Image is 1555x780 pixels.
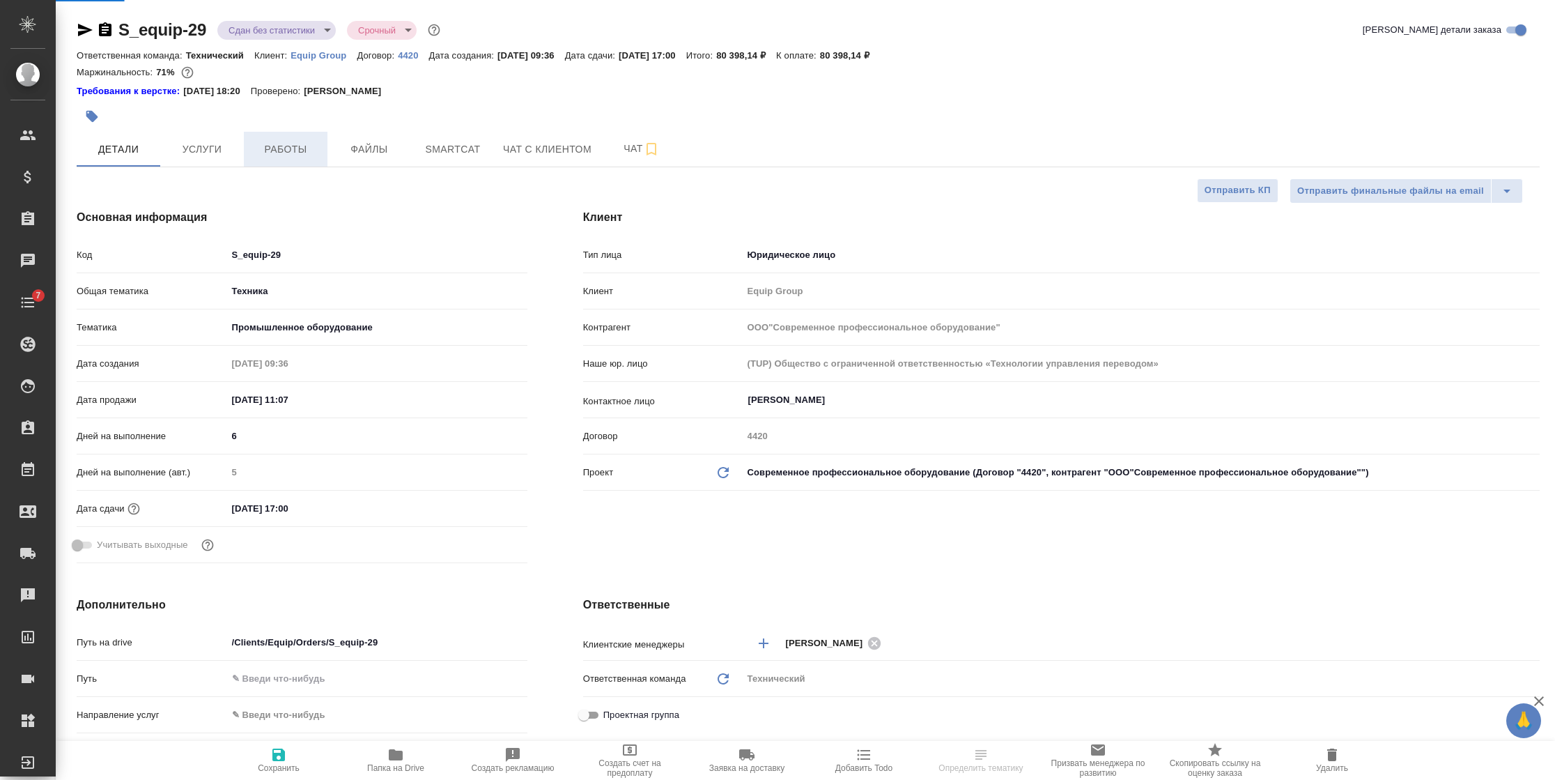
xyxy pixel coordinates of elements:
button: Призвать менеджера по развитию [1039,741,1156,780]
p: Маржинальность: [77,67,156,77]
span: Создать рекламацию [472,763,555,773]
p: Дата создания [77,357,227,371]
button: Отправить финальные файлы на email [1290,178,1492,204]
span: Скопировать ссылку на оценку заказа [1165,758,1265,778]
input: Пустое поле [743,317,1540,337]
p: Equip Group [291,50,357,61]
button: Open [1532,642,1535,645]
button: Создать рекламацию [454,741,571,780]
input: Пустое поле [743,426,1540,446]
input: Пустое поле [743,281,1540,301]
div: [PERSON_NAME] [786,634,886,652]
span: Удалить [1316,763,1348,773]
span: Чат с клиентом [503,141,591,158]
p: Итого: [686,50,716,61]
div: Техника [227,280,527,303]
button: Добавить Todo [805,741,922,780]
p: Тип лица [583,248,743,262]
input: ✎ Введи что-нибудь [227,390,349,410]
p: К оплате: [776,50,820,61]
span: Работы [252,141,319,158]
p: Проект [583,466,614,480]
button: Сдан без статистики [224,24,319,36]
div: split button [1290,178,1523,204]
p: Тематика [77,321,227,335]
div: Сдан без статистики [217,21,336,40]
button: Если добавить услуги и заполнить их объемом, то дата рассчитается автоматически [125,500,143,518]
button: Сохранить [220,741,337,780]
input: Пустое поле [227,462,527,482]
div: Сдан без статистики [347,21,417,40]
button: Выбери, если сб и вс нужно считать рабочими днями для выполнения заказа. [199,536,217,554]
p: Направление услуг [77,708,227,722]
button: Добавить менеджера [747,627,780,660]
button: Заявка на доставку [688,741,805,780]
a: S_equip-29 [118,20,206,39]
span: Заявка на доставку [709,763,784,773]
button: Скопировать ссылку [97,22,114,38]
span: Отправить финальные файлы на email [1297,183,1484,199]
p: Контрагент [583,321,743,335]
a: 7 [3,285,52,320]
button: Отправить КП [1197,178,1278,203]
p: Путь [77,672,227,686]
p: Путь на drive [77,636,227,650]
button: Open [1532,399,1535,402]
p: 71% [156,67,178,77]
button: 🙏 [1506,703,1541,738]
div: Технический [743,667,1540,691]
button: Скопировать ссылку на оценку заказа [1156,741,1274,780]
span: Сохранить [258,763,300,773]
input: Пустое поле [227,353,349,374]
a: Equip Group [291,49,357,61]
button: 19096.21 RUB; [178,63,196,82]
span: 7 [27,289,49,303]
input: ✎ Введи что-нибудь [227,632,527,652]
div: Юридическое лицо [743,243,1540,267]
p: Договор: [357,50,398,61]
button: Удалить [1274,741,1391,780]
div: Современное профессиональное оборудование (Договор "4420", контрагент "ООО"Современное профессион... [743,461,1540,484]
p: Проверено: [251,84,304,98]
p: [DATE] 18:20 [183,84,251,98]
p: 4420 [398,50,428,61]
p: Наше юр. лицо [583,357,743,371]
span: Проектная группа [603,708,679,722]
span: 🙏 [1512,706,1535,735]
div: ✎ Введи что-нибудь [232,708,511,722]
span: Призвать менеджера по развитию [1048,758,1148,778]
div: Нажми, чтобы открыть папку с инструкцией [77,84,183,98]
p: [DATE] 17:00 [619,50,686,61]
span: Отправить КП [1205,183,1271,199]
input: ✎ Введи что-нибудь [227,426,527,446]
span: Папка на Drive [367,763,424,773]
input: ✎ Введи что-нибудь [227,668,527,689]
span: [PERSON_NAME] детали заказа [1363,23,1501,37]
p: Код [77,248,227,262]
p: Ответственная команда: [77,50,186,61]
input: ✎ Введи что-нибудь [227,498,349,519]
span: Создать счет на предоплату [580,758,680,778]
button: Определить тематику [922,741,1039,780]
p: Клиент: [254,50,291,61]
span: Определить тематику [938,763,1023,773]
p: Дата продажи [77,393,227,407]
p: Ответственная команда [583,672,686,686]
span: Добавить Todo [835,763,892,773]
button: Срочный [354,24,400,36]
a: Требования к верстке: [77,84,183,98]
p: Дата сдачи: [565,50,619,61]
span: Учитывать выходные [97,538,188,552]
button: Доп статусы указывают на важность/срочность заказа [425,21,443,39]
p: Дней на выполнение [77,429,227,443]
p: 80 398,14 ₽ [820,50,880,61]
button: Папка на Drive [337,741,454,780]
p: Клиентские менеджеры [583,638,743,652]
input: ✎ Введи что-нибудь [227,245,527,265]
h4: Дополнительно [77,597,527,613]
div: Промышленное оборудование [227,316,527,339]
span: Smartcat [419,141,486,158]
span: [PERSON_NAME] [786,636,872,650]
span: Чат [608,140,675,158]
h4: Клиент [583,209,1540,226]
